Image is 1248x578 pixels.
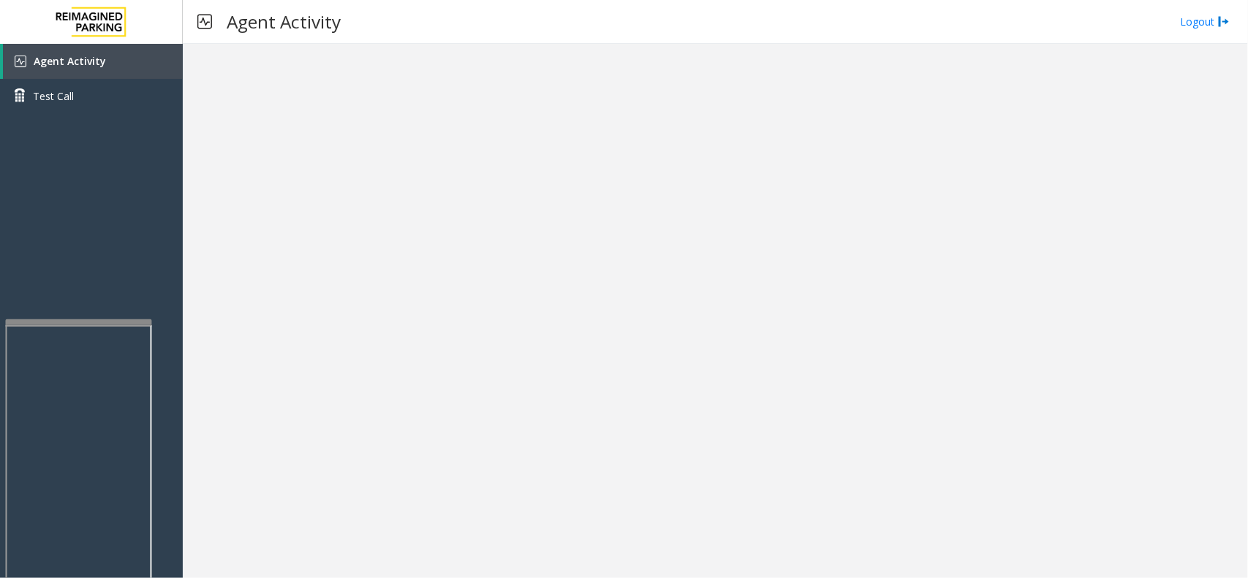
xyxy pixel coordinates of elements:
a: Agent Activity [3,44,183,79]
h3: Agent Activity [219,4,348,39]
img: 'icon' [15,56,26,67]
span: Agent Activity [34,54,106,68]
a: Logout [1180,14,1230,29]
img: logout [1218,14,1230,29]
img: pageIcon [197,4,212,39]
span: Test Call [33,88,74,104]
